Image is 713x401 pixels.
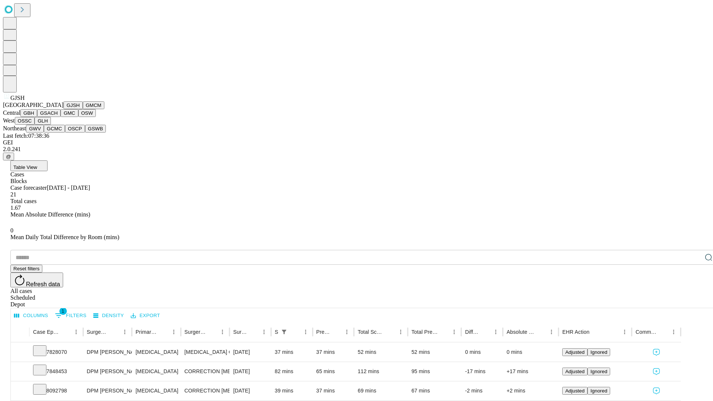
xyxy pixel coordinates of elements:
button: Adjusted [562,387,587,395]
button: Sort [109,327,120,337]
span: 21 [10,191,16,198]
button: Sort [439,327,449,337]
button: Sort [61,327,71,337]
button: GSWB [85,125,106,133]
button: Menu [300,327,311,337]
button: Show filters [279,327,289,337]
button: GMCM [83,101,104,109]
button: Expand [14,385,26,398]
button: GCMC [44,125,65,133]
div: 37 mins [316,343,351,362]
button: Sort [158,327,169,337]
div: 82 mins [275,362,309,381]
span: 0 [10,227,13,234]
button: Ignored [587,387,610,395]
button: Sort [290,327,300,337]
span: Adjusted [565,388,585,394]
div: [DATE] [233,343,267,362]
button: Sort [536,327,546,337]
button: OSW [78,109,96,117]
div: [MEDICAL_DATA] COMPLETE EXCISION 5TH [MEDICAL_DATA] HEAD [185,343,226,362]
span: Table View [13,164,37,170]
button: Expand [14,346,26,359]
button: Sort [658,327,668,337]
div: CORRECTION [MEDICAL_DATA] [185,381,226,400]
span: [GEOGRAPHIC_DATA] [3,102,64,108]
div: GEI [3,139,710,146]
div: Scheduled In Room Duration [275,329,278,335]
button: Refresh data [10,273,63,287]
div: -2 mins [465,381,499,400]
div: 8092798 [33,381,79,400]
div: [DATE] [233,381,267,400]
button: Menu [395,327,406,337]
button: Menu [259,327,269,337]
span: [DATE] - [DATE] [47,185,90,191]
button: Menu [546,327,557,337]
div: 69 mins [358,381,404,400]
div: -17 mins [465,362,499,381]
div: 1 active filter [279,327,289,337]
div: 112 mins [358,362,404,381]
span: Mean Absolute Difference (mins) [10,211,90,218]
button: @ [3,153,14,160]
span: Total cases [10,198,36,204]
button: Sort [331,327,342,337]
button: Menu [491,327,501,337]
button: Expand [14,365,26,378]
div: 2.0.241 [3,146,710,153]
div: [MEDICAL_DATA] [136,362,177,381]
span: 1 [59,307,67,315]
button: Menu [342,327,352,337]
div: CORRECTION [MEDICAL_DATA], RESECTION [MEDICAL_DATA] BASE [185,362,226,381]
div: 7828070 [33,343,79,362]
button: Export [129,310,162,322]
button: OSSC [15,117,35,125]
span: Case forecaster [10,185,47,191]
span: Adjusted [565,349,585,355]
div: +17 mins [507,362,555,381]
button: Menu [619,327,630,337]
div: [MEDICAL_DATA] [136,381,177,400]
div: 67 mins [411,381,458,400]
div: 52 mins [411,343,458,362]
div: DPM [PERSON_NAME] [PERSON_NAME] [87,362,128,381]
button: Sort [248,327,259,337]
button: Sort [385,327,395,337]
button: Reset filters [10,265,42,273]
span: Ignored [590,369,607,374]
div: [DATE] [233,362,267,381]
span: GJSH [10,95,25,101]
span: Northeast [3,125,26,131]
span: West [3,117,15,124]
div: 0 mins [465,343,499,362]
button: Select columns [12,310,50,322]
button: GWV [26,125,44,133]
div: 95 mins [411,362,458,381]
div: DPM [PERSON_NAME] [PERSON_NAME] [87,381,128,400]
button: GLH [35,117,51,125]
div: DPM [PERSON_NAME] [PERSON_NAME] [87,343,128,362]
div: Predicted In Room Duration [316,329,331,335]
div: 37 mins [316,381,351,400]
span: 1.67 [10,205,21,211]
div: Comments [635,329,657,335]
span: Reset filters [13,266,39,271]
div: 7848453 [33,362,79,381]
button: Menu [120,327,130,337]
button: Menu [169,327,179,337]
button: Menu [668,327,679,337]
button: GBH [20,109,37,117]
div: [MEDICAL_DATA] [136,343,177,362]
button: Ignored [587,368,610,375]
button: Menu [71,327,81,337]
button: Menu [449,327,459,337]
button: Sort [480,327,491,337]
div: Surgery Date [233,329,248,335]
div: +2 mins [507,381,555,400]
button: Menu [217,327,228,337]
span: Ignored [590,388,607,394]
button: Sort [207,327,217,337]
button: Sort [590,327,600,337]
span: Adjusted [565,369,585,374]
